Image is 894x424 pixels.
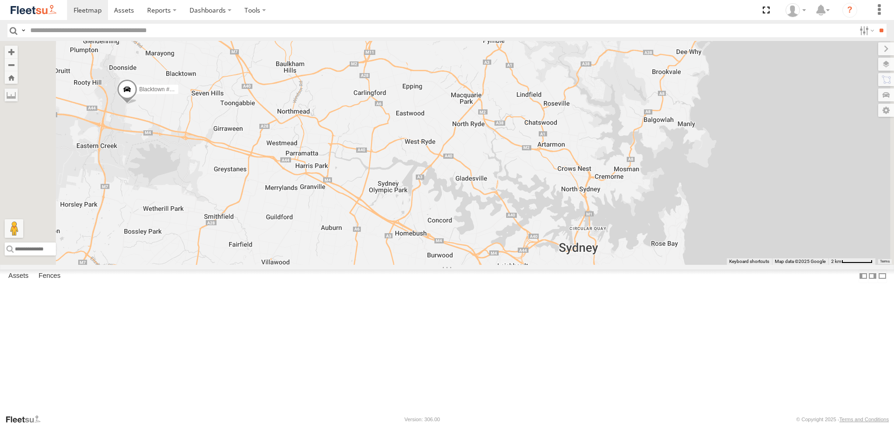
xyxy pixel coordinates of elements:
span: Map data ©2025 Google [775,259,826,264]
label: Map Settings [878,104,894,117]
div: Version: 306.00 [405,417,440,422]
a: Visit our Website [5,415,48,424]
label: Fences [34,270,65,283]
label: Measure [5,88,18,101]
a: Terms and Conditions [840,417,889,422]
button: Drag Pegman onto the map to open Street View [5,219,23,238]
i: ? [842,3,857,18]
label: Dock Summary Table to the Left [859,269,868,283]
label: Dock Summary Table to the Right [868,269,877,283]
button: Zoom out [5,58,18,71]
label: Search Query [20,24,27,37]
button: Keyboard shortcuts [729,258,769,265]
button: Map scale: 2 km per 63 pixels [828,258,875,265]
div: © Copyright 2025 - [796,417,889,422]
span: Blacktown #2 (T05 - [PERSON_NAME]) [139,87,238,93]
button: Zoom in [5,46,18,58]
label: Search Filter Options [856,24,876,37]
img: fleetsu-logo-horizontal.svg [9,4,58,16]
a: Terms (opens in new tab) [880,259,890,263]
div: Matt Mayall [782,3,809,17]
button: Zoom Home [5,71,18,84]
label: Assets [4,270,33,283]
label: Hide Summary Table [878,269,887,283]
span: 2 km [831,259,841,264]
